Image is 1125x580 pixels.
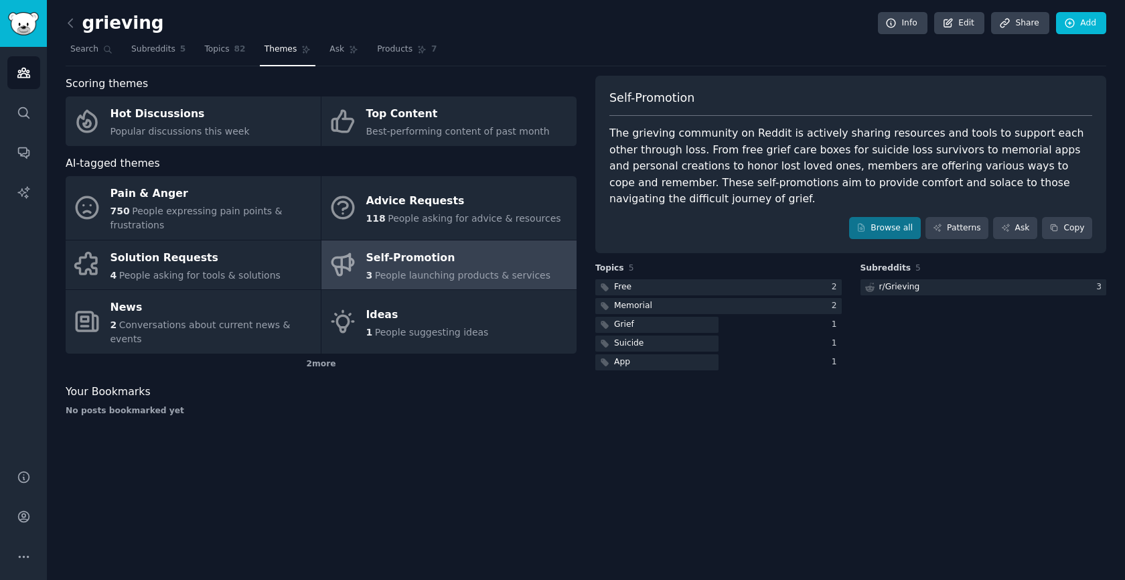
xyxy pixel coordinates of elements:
span: People suggesting ideas [375,327,489,338]
span: Your Bookmarks [66,384,151,401]
span: Subreddits [131,44,175,56]
span: 5 [915,263,921,273]
span: 2 [110,319,117,330]
a: Themes [260,39,316,66]
div: r/ Grieving [879,281,920,293]
a: Browse all [849,217,921,240]
div: Suicide [614,338,644,350]
span: People launching products & services [375,270,550,281]
a: Pain & Anger750People expressing pain points & frustrations [66,176,321,240]
div: Memorial [614,300,652,312]
div: App [614,356,630,368]
span: 750 [110,206,130,216]
span: Topics [595,263,624,275]
a: Suicide1 [595,336,842,352]
span: Subreddits [860,263,911,275]
div: 1 [832,356,842,368]
span: People expressing pain points & frustrations [110,206,283,230]
a: Self-Promotion3People launching products & services [321,240,577,290]
a: Top ContentBest-performing content of past month [321,96,577,146]
span: Scoring themes [66,76,148,92]
span: Conversations about current news & events [110,319,291,344]
a: Ask [325,39,363,66]
div: Free [614,281,631,293]
a: Patterns [925,217,988,240]
div: Pain & Anger [110,184,314,205]
a: Edit [934,12,984,35]
div: 2 [832,281,842,293]
div: Solution Requests [110,247,281,269]
a: Advice Requests118People asking for advice & resources [321,176,577,240]
span: People asking for tools & solutions [119,270,281,281]
button: Copy [1042,217,1092,240]
div: 3 [1096,281,1106,293]
div: No posts bookmarked yet [66,405,577,417]
div: The grieving community on Reddit is actively sharing resources and tools to support each other th... [609,125,1092,208]
a: Grief1 [595,317,842,334]
a: Topics82 [200,39,250,66]
a: Solution Requests4People asking for tools & solutions [66,240,321,290]
div: 2 [832,300,842,312]
span: 82 [234,44,246,56]
div: Ideas [366,304,489,325]
div: Advice Requests [366,190,561,212]
span: Popular discussions this week [110,126,250,137]
div: News [110,297,314,319]
span: Search [70,44,98,56]
a: Share [991,12,1049,35]
span: 7 [431,44,437,56]
a: Ideas1People suggesting ideas [321,290,577,354]
div: 2 more [66,354,577,375]
a: Add [1056,12,1106,35]
a: App1 [595,354,842,371]
span: People asking for advice & resources [388,213,560,224]
span: Best-performing content of past month [366,126,550,137]
div: Self-Promotion [366,247,551,269]
span: Ask [329,44,344,56]
a: Products7 [372,39,441,66]
a: r/Grieving3 [860,279,1107,296]
span: 3 [366,270,373,281]
a: Subreddits5 [127,39,190,66]
a: Memorial2 [595,298,842,315]
a: Hot DiscussionsPopular discussions this week [66,96,321,146]
span: Topics [204,44,229,56]
span: 1 [366,327,373,338]
div: Hot Discussions [110,104,250,125]
span: 4 [110,270,117,281]
span: 5 [180,44,186,56]
a: Free2 [595,279,842,296]
div: Top Content [366,104,550,125]
div: 1 [832,319,842,331]
span: Themes [265,44,297,56]
span: AI-tagged themes [66,155,160,172]
a: Search [66,39,117,66]
span: 118 [366,213,386,224]
span: 5 [629,263,634,273]
div: Grief [614,319,634,331]
a: News2Conversations about current news & events [66,290,321,354]
span: Products [377,44,412,56]
span: Self-Promotion [609,90,694,106]
img: GummySearch logo [8,12,39,35]
h2: grieving [66,13,164,34]
a: Info [878,12,927,35]
div: 1 [832,338,842,350]
a: Ask [993,217,1037,240]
